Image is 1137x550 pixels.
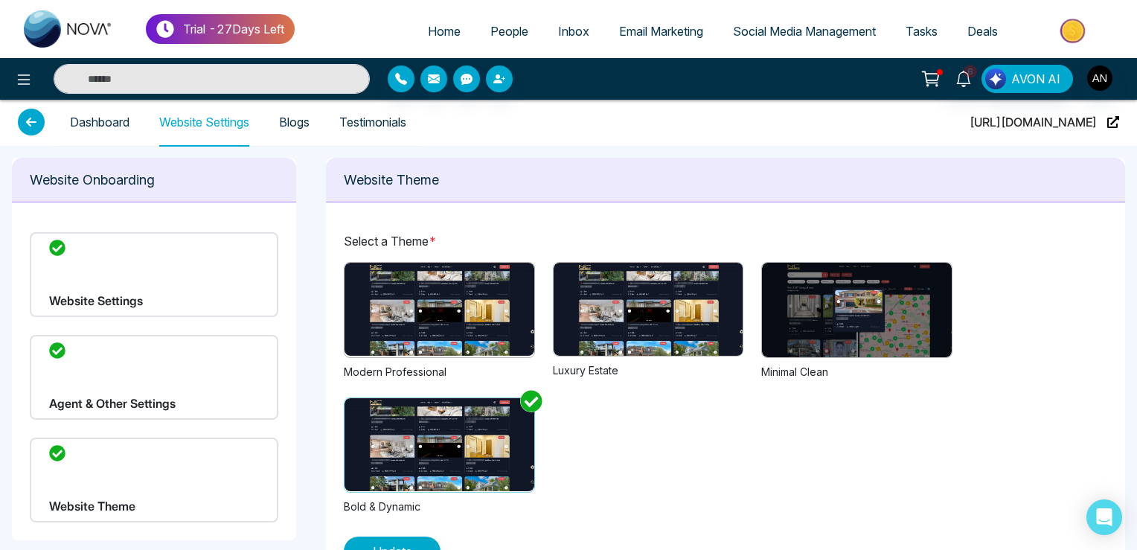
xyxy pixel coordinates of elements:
span: Tasks [906,24,938,39]
a: 6 [946,65,981,91]
span: Social Media Management [733,24,876,39]
a: Deals [952,17,1013,45]
div: Agent & Other Settings [30,335,278,420]
img: Market-place.gif [1020,14,1128,48]
p: Select a Theme [344,232,1107,250]
a: Dashboard [70,116,129,129]
span: AVON AI [1011,70,1060,88]
a: Testimonials [339,116,406,129]
a: Website Settings [159,116,249,129]
button: AVON AI [981,65,1073,93]
span: People [490,24,528,39]
img: Lead Flow [985,68,1006,89]
a: Email Marketing [604,17,718,45]
a: [URL][DOMAIN_NAME] [970,98,1119,146]
div: Open Intercom Messenger [1086,499,1122,535]
div: Luxury Estate [553,362,744,378]
span: Inbox [558,24,589,39]
div: Minimal Clean [761,364,952,380]
span: Deals [967,24,998,39]
a: Social Media Management [718,17,891,45]
img: template 2 [345,398,534,491]
div: Website Settings [30,232,278,317]
div: Website Theme [30,438,278,522]
p: Website Onboarding [30,170,278,190]
div: Modern Professional [344,364,535,380]
img: template 2 [554,263,743,356]
a: People [475,17,543,45]
p: Website Theme [344,170,1107,190]
span: [URL][DOMAIN_NAME] [970,98,1097,146]
a: Inbox [543,17,604,45]
div: Bold & Dynamic [344,499,535,514]
img: User Avatar [1087,65,1112,91]
img: template 2 [345,263,534,356]
img: Nova CRM Logo [24,10,113,48]
p: Trial - 27 Days Left [183,20,284,38]
a: Tasks [891,17,952,45]
span: Home [428,24,461,39]
a: Blogs [279,116,310,129]
span: 6 [964,65,977,78]
img: template 2 [762,263,952,357]
a: Home [413,17,475,45]
span: Email Marketing [619,24,703,39]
